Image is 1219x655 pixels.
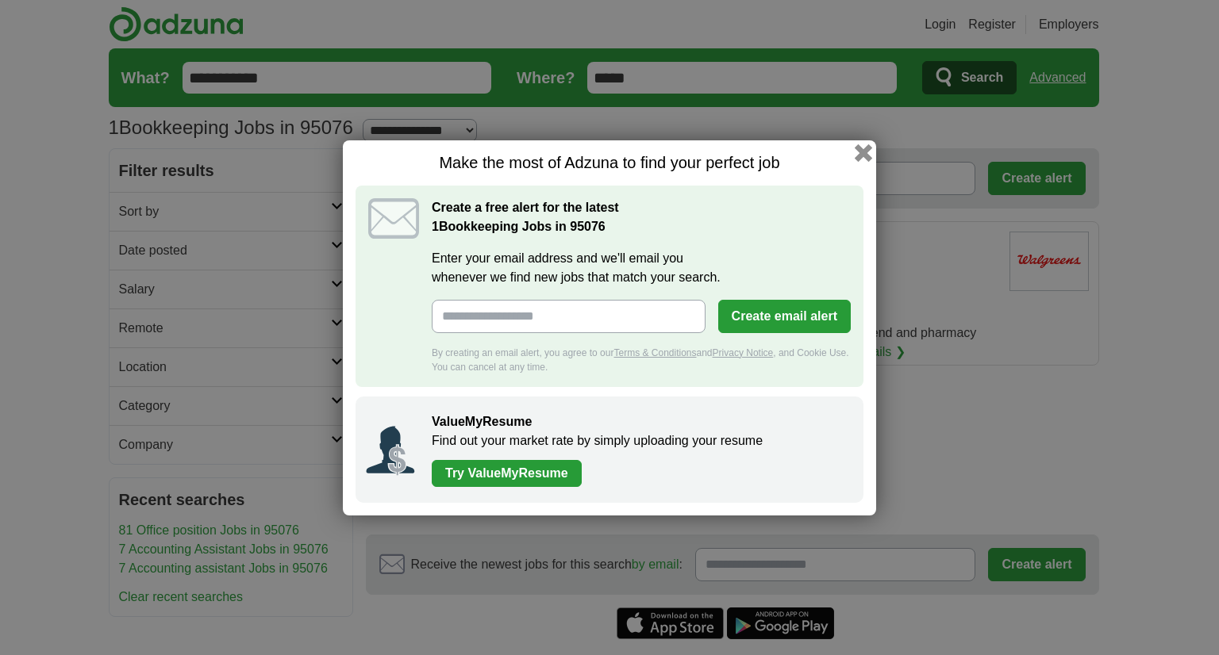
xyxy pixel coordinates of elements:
[432,198,851,236] h2: Create a free alert for the latest
[432,460,582,487] a: Try ValueMyResume
[368,198,419,239] img: icon_email.svg
[718,300,851,333] button: Create email alert
[432,346,851,374] div: By creating an email alert, you agree to our and , and Cookie Use. You can cancel at any time.
[713,347,774,358] a: Privacy Notice
[432,412,848,431] h2: ValueMyResume
[356,153,863,173] h1: Make the most of Adzuna to find your perfect job
[432,249,851,287] label: Enter your email address and we'll email you whenever we find new jobs that match your search.
[613,347,696,358] a: Terms & Conditions
[432,217,439,236] span: 1
[432,220,606,233] strong: Bookkeeping Jobs in 95076
[432,431,848,450] p: Find out your market rate by simply uploading your resume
